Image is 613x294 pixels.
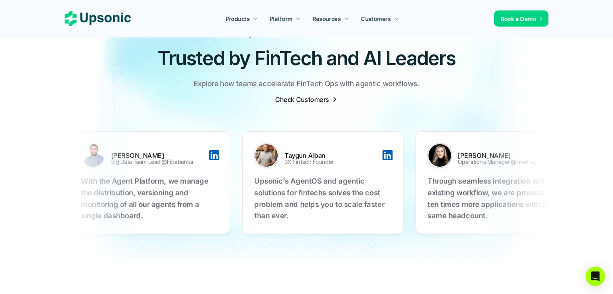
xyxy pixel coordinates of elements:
p: Book a Demo [501,14,536,23]
p: Taygun Alban [282,155,378,157]
p: [PERSON_NAME] [455,155,552,157]
p: Check Customers [275,99,329,101]
p: Products [226,14,249,23]
a: Products [221,11,263,26]
p: Upsonic's AgentOS and agentic solutions for fintechs solves the cost problem and helps you to sca... [251,176,389,222]
p: Explore how teams accelerate FinTech Ops with agentic workflows. [193,78,419,90]
p: Big Data Team Lead @Fibabanka [108,157,190,167]
p: [PERSON_NAME] [108,155,205,157]
p: Platform [270,14,292,23]
p: Through seamless integration with our existing workflow, we are processing ten times more applica... [425,176,562,222]
a: Book a Demo [494,10,549,27]
p: Customers [361,14,391,23]
p: Operations Manager @TruePay [455,157,534,167]
p: With the Agent Platform, we manage the distribution, versioning and monitoring of all our agents ... [78,176,215,222]
a: Check Customers [275,95,337,103]
h2: Trusted by FinTech and AI Leaders [65,45,549,72]
p: 3X Fintech Founder [282,157,331,167]
div: Open Intercom Messenger [586,267,605,286]
p: Resources [313,14,341,23]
